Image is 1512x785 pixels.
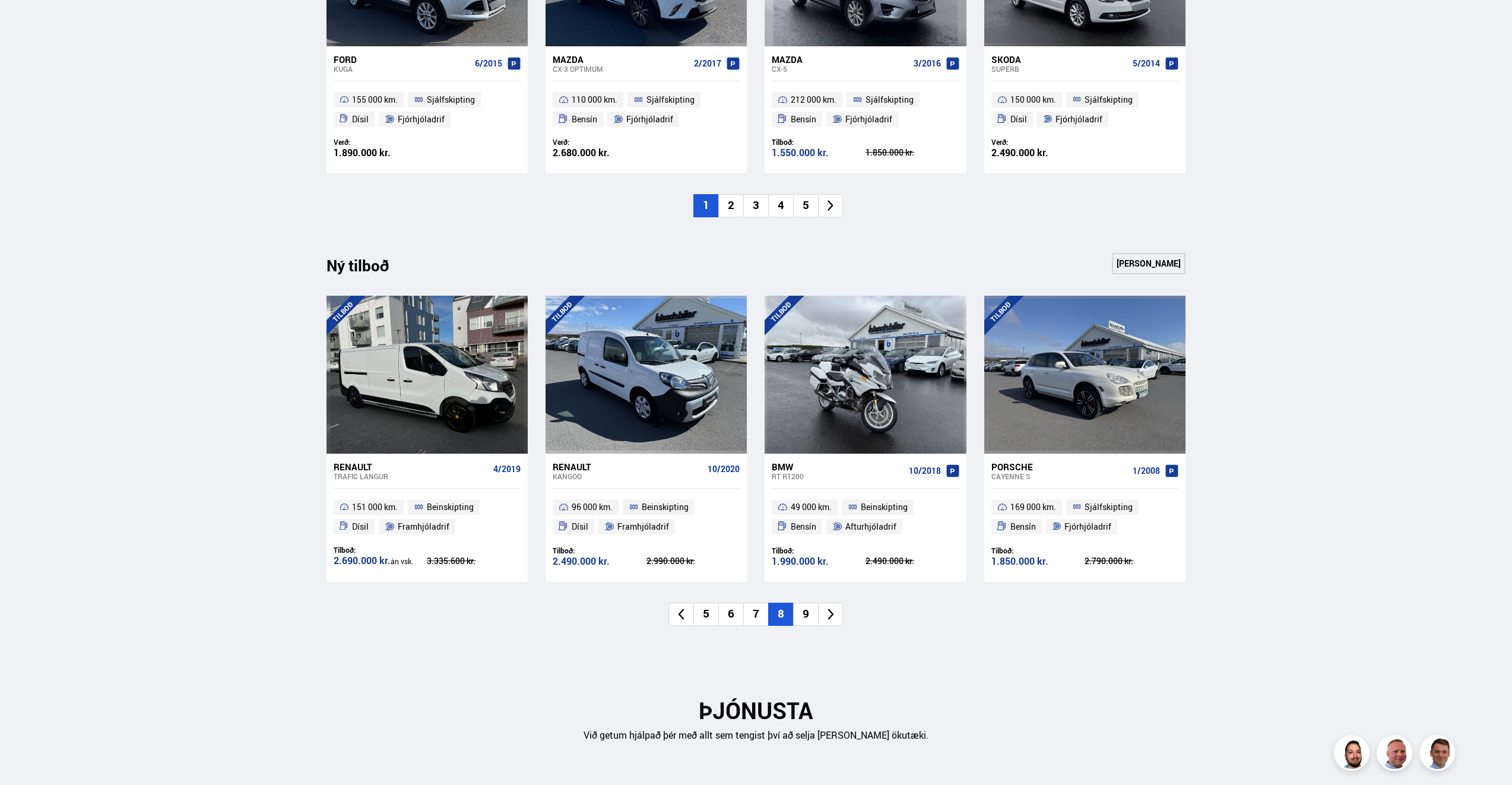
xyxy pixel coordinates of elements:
h2: ÞJÓNUSTA [327,697,1186,724]
li: 6 [718,603,743,626]
span: Bensín [791,112,816,126]
span: 6/2015 [475,59,502,68]
span: Bensín [572,112,597,126]
span: 169 000 km. [1010,500,1056,514]
div: Tilboð: [334,546,427,555]
span: Afturhjóladrif [845,520,896,534]
span: 110 000 km. [572,93,617,107]
div: Verð: [991,138,1085,147]
div: Ný tilboð [327,257,410,281]
div: Porsche [991,461,1128,472]
li: 5 [693,603,718,626]
span: 3/2016 [914,59,941,68]
div: CX-3 OPTIMUM [553,65,689,73]
span: 212 000 km. [791,93,836,107]
span: Dísil [572,520,588,534]
div: 2.690.000 kr. [334,556,427,566]
a: Renault Kangoo 10/2020 96 000 km. Beinskipting Dísil Framhjóladrif Tilboð: 2.490.000 kr. 2.990.00... [546,454,747,582]
img: siFngHWaQ9KaOqBr.png [1378,737,1414,773]
div: 2.790.000 kr. [1085,557,1178,565]
li: 9 [793,603,818,626]
span: 10/2020 [708,464,740,474]
div: 2.990.000 kr. [646,557,740,565]
li: 1 [693,194,718,217]
div: BMW [772,461,904,472]
div: 2.490.000 kr. [991,148,1085,158]
li: 3 [743,194,768,217]
a: Ford Kuga 6/2015 155 000 km. Sjálfskipting Dísil Fjórhjóladrif Verð: 1.890.000 kr. [327,46,528,173]
div: Renault [334,461,489,472]
span: Beinskipting [861,500,908,514]
button: Opna LiveChat spjallviðmót [9,5,45,40]
span: 96 000 km. [572,500,613,514]
div: 1.990.000 kr. [772,556,866,566]
li: 2 [718,194,743,217]
span: Fjórhjóladrif [845,112,892,126]
div: Trafic LANGUR [334,472,489,480]
div: Superb [991,65,1128,73]
div: RT R1200 [772,472,904,480]
img: nhp88E3Fdnt1Opn2.png [1336,737,1371,773]
div: 3.335.600 kr. [427,557,521,565]
div: CX-5 [772,65,908,73]
span: 150 000 km. [1010,93,1056,107]
a: Skoda Superb 5/2014 150 000 km. Sjálfskipting Dísil Fjórhjóladrif Verð: 2.490.000 kr. [984,46,1185,173]
span: Fjórhjóladrif [398,112,445,126]
span: 155 000 km. [352,93,398,107]
span: Fjórhjóladrif [626,112,673,126]
div: Tilboð: [772,138,866,147]
div: 1.550.000 kr. [772,148,866,158]
div: Kuga [334,65,470,73]
div: 1.850.000 kr. [866,148,959,157]
span: Dísil [352,112,369,126]
a: Mazda CX-5 3/2016 212 000 km. Sjálfskipting Bensín Fjórhjóladrif Tilboð: 1.550.000 kr. 1.850.000 kr. [765,46,966,173]
span: 49 000 km. [791,500,832,514]
div: Ford [334,54,470,65]
div: Tilboð: [991,546,1085,555]
div: Mazda [772,54,908,65]
div: Verð: [553,138,646,147]
span: 2/2017 [694,59,721,68]
span: Dísil [352,520,369,534]
div: Tilboð: [772,546,866,555]
a: Renault Trafic LANGUR 4/2019 151 000 km. Beinskipting Dísil Framhjóladrif Tilboð: 2.690.000 kr.án... [327,454,528,582]
span: 1/2008 [1133,466,1160,476]
span: Sjálfskipting [1085,500,1133,514]
a: Porsche Cayenne S 1/2008 169 000 km. Sjálfskipting Bensín Fjórhjóladrif Tilboð: 1.850.000 kr. 2.7... [984,454,1185,582]
img: FbJEzSuNWCJXmdc-.webp [1421,737,1457,773]
span: Sjálfskipting [1085,93,1133,107]
div: 1.890.000 kr. [334,148,427,158]
div: Cayenne S [991,472,1128,480]
li: 5 [793,194,818,217]
div: 2.490.000 kr. [553,556,646,566]
div: Kangoo [553,472,703,480]
p: Við getum hjálpað þér með allt sem tengist því að selja [PERSON_NAME] ökutæki. [327,729,1186,742]
a: [PERSON_NAME] [1112,253,1185,274]
div: 1.850.000 kr. [991,556,1085,566]
span: Bensín [1010,520,1036,534]
span: 5/2014 [1133,59,1160,68]
a: BMW RT R1200 10/2018 49 000 km. Beinskipting Bensín Afturhjóladrif Tilboð: 1.990.000 kr. 2.490.00... [765,454,966,582]
li: 4 [768,194,793,217]
span: Sjálfskipting [646,93,695,107]
span: 10/2018 [909,466,941,476]
div: Verð: [334,138,427,147]
span: Bensín [791,520,816,534]
div: Tilboð: [553,546,646,555]
li: 8 [768,603,793,626]
span: Beinskipting [427,500,474,514]
span: Framhjóladrif [398,520,449,534]
span: Beinskipting [642,500,689,514]
span: Framhjóladrif [617,520,669,534]
div: Mazda [553,54,689,65]
span: Sjálfskipting [866,93,914,107]
div: 2.490.000 kr. [866,557,959,565]
div: Skoda [991,54,1128,65]
span: Dísil [1010,112,1027,126]
span: Fjórhjóladrif [1055,112,1102,126]
span: Fjórhjóladrif [1064,520,1111,534]
a: Mazda CX-3 OPTIMUM 2/2017 110 000 km. Sjálfskipting Bensín Fjórhjóladrif Verð: 2.680.000 kr. [546,46,747,173]
li: 7 [743,603,768,626]
div: Renault [553,461,703,472]
span: Sjálfskipting [427,93,475,107]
